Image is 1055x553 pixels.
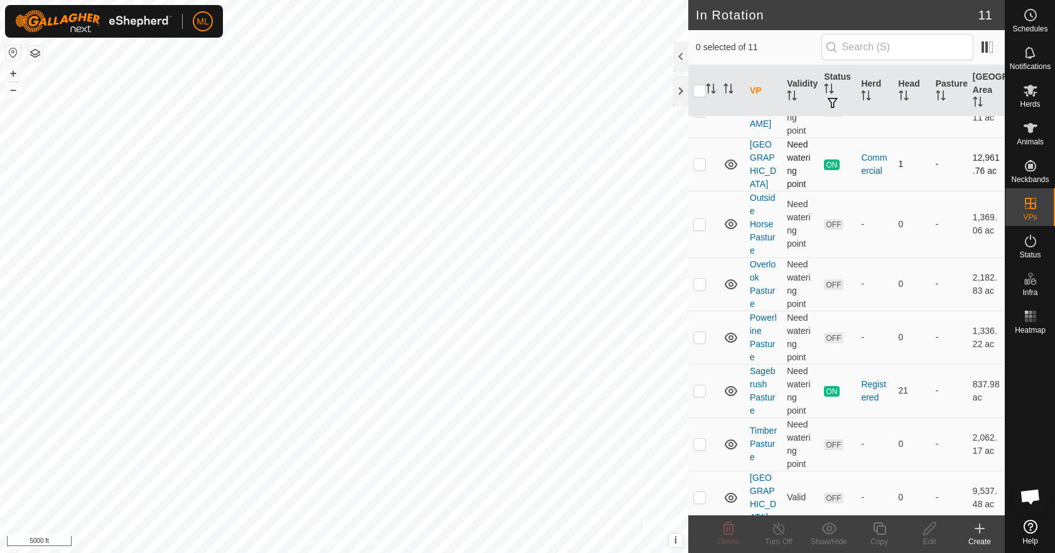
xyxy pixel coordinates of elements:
[973,99,983,109] p-sorticon: Activate to sort
[1010,63,1051,70] span: Notifications
[1011,176,1049,183] span: Neckbands
[968,471,1005,524] td: 9,537.48 ac
[894,471,931,524] td: 0
[894,191,931,257] td: 0
[894,417,931,471] td: 0
[1012,25,1047,33] span: Schedules
[861,438,888,451] div: -
[821,34,973,60] input: Search (S)
[669,534,683,547] button: i
[750,473,776,522] a: [GEOGRAPHIC_DATA]
[782,257,819,311] td: Need watering point
[824,159,839,170] span: ON
[861,151,888,178] div: Commercial
[824,85,834,95] p-sorticon: Activate to sort
[931,65,968,117] th: Pasture
[854,536,904,547] div: Copy
[824,279,843,290] span: OFF
[782,65,819,117] th: Validity
[782,471,819,524] td: Valid
[6,82,21,97] button: –
[856,65,893,117] th: Herd
[894,364,931,417] td: 21
[894,65,931,117] th: Head
[754,536,804,547] div: Turn Off
[968,417,1005,471] td: 2,062.17 ac
[295,537,342,548] a: Privacy Policy
[931,471,968,524] td: -
[894,137,931,191] td: 1
[782,311,819,364] td: Need watering point
[861,331,888,344] div: -
[6,66,21,81] button: +
[674,535,677,545] span: i
[861,92,871,102] p-sorticon: Activate to sort
[750,259,776,309] a: Overlook Pasture
[723,85,733,95] p-sorticon: Activate to sort
[1012,478,1049,515] div: Open chat
[955,536,1005,547] div: Create
[861,218,888,231] div: -
[824,386,839,397] span: ON
[931,311,968,364] td: -
[968,65,1005,117] th: [GEOGRAPHIC_DATA] Area
[804,536,854,547] div: Show/Hide
[824,106,843,117] span: OFF
[931,137,968,191] td: -
[936,92,946,102] p-sorticon: Activate to sort
[978,6,992,24] span: 11
[1015,326,1046,334] span: Heatmap
[861,277,888,291] div: -
[931,364,968,417] td: -
[750,139,776,189] a: [GEOGRAPHIC_DATA]
[899,92,909,102] p-sorticon: Activate to sort
[706,85,716,95] p-sorticon: Activate to sort
[824,493,843,503] span: OFF
[968,137,1005,191] td: 12,961.76 ac
[357,537,394,548] a: Contact Us
[968,311,1005,364] td: 1,336.22 ac
[894,257,931,311] td: 0
[1022,289,1037,296] span: Infra
[968,257,1005,311] td: 2,182.83 ac
[1017,138,1044,146] span: Animals
[824,219,843,230] span: OFF
[15,10,172,33] img: Gallagher Logo
[968,364,1005,417] td: 837.98 ac
[931,191,968,257] td: -
[28,46,43,61] button: Map Layers
[782,417,819,471] td: Need watering point
[696,8,978,23] h2: In Rotation
[1023,213,1037,221] span: VPs
[861,491,888,504] div: -
[718,537,740,546] span: Delete
[787,92,797,102] p-sorticon: Activate to sort
[904,536,955,547] div: Edit
[931,257,968,311] td: -
[1020,100,1040,108] span: Herds
[894,311,931,364] td: 0
[745,65,782,117] th: VP
[824,439,843,450] span: OFF
[782,191,819,257] td: Need watering point
[750,193,775,255] a: Outside Horse Pasture
[1022,537,1038,545] span: Help
[782,364,819,417] td: Need watering point
[6,45,21,60] button: Reset Map
[696,41,821,54] span: 0 selected of 11
[197,15,208,28] span: ML
[1005,515,1055,550] a: Help
[782,137,819,191] td: Need watering point
[931,417,968,471] td: -
[750,366,775,416] a: Sagebrush Pasture
[750,313,777,362] a: Powerline Pasture
[819,65,856,117] th: Status
[824,333,843,343] span: OFF
[861,378,888,404] div: Registered
[1019,251,1041,259] span: Status
[968,191,1005,257] td: 1,369.06 ac
[750,426,777,462] a: Timber Pasture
